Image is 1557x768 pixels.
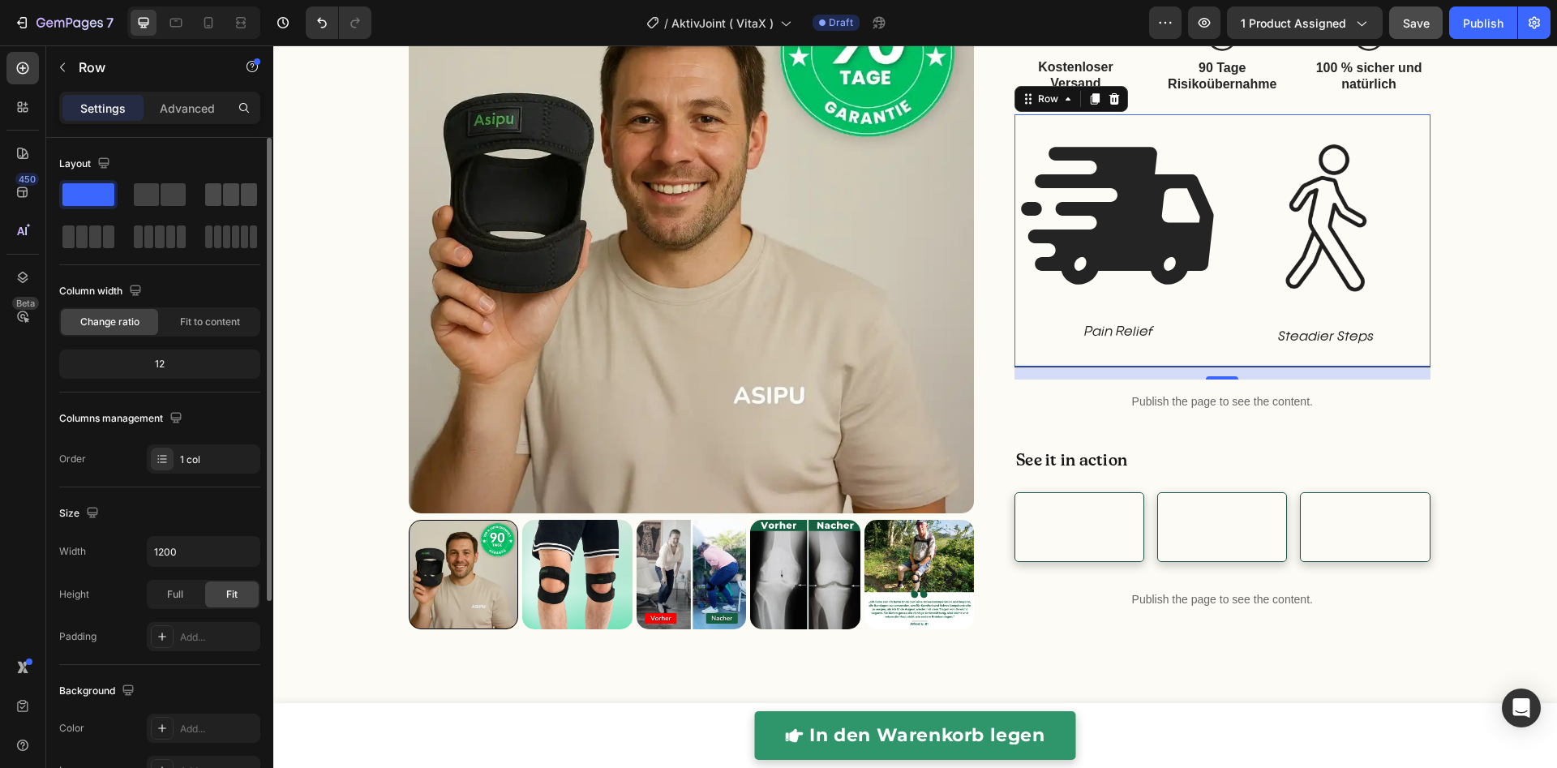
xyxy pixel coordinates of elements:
[180,453,256,467] div: 1 col
[80,315,139,329] span: Change ratio
[306,6,371,39] div: Undo/Redo
[59,281,145,302] div: Column width
[741,546,1157,563] p: Publish the page to see the content.
[273,45,1557,768] iframe: To enrich screen reader interactions, please activate Accessibility in Grammarly extension settings
[59,680,138,702] div: Background
[12,297,39,310] div: Beta
[59,721,84,736] div: Color
[15,173,39,186] div: 450
[482,666,803,714] a: In den Warenkorb legen
[62,353,257,375] div: 12
[1036,15,1156,49] p: 100 % sicher und natürlich
[59,629,97,644] div: Padding
[59,408,186,430] div: Columns management
[743,14,862,48] p: Kostenloser Versand
[59,153,114,175] div: Layout
[950,285,1155,299] p: Steadier Steps
[80,100,126,117] p: Settings
[1403,16,1430,30] span: Save
[180,722,256,736] div: Add...
[6,6,121,39] button: 7
[59,503,102,525] div: Size
[1227,6,1383,39] button: 1 product assigned
[167,587,183,602] span: Full
[148,537,259,566] input: Auto
[249,474,359,584] img: AktivJoint - Kniebandage Asipu.de
[890,15,1009,49] p: 90 Tage Risikoübernahme
[180,315,240,329] span: Fit to content
[743,280,947,294] p: Pain Relief
[536,681,771,699] p: In den Warenkorb legen
[1449,6,1517,39] button: Publish
[743,400,1156,429] p: See it in action
[741,348,1157,365] p: Publish the page to see the content.
[1241,15,1346,32] span: 1 product assigned
[106,13,114,32] p: 7
[180,630,256,645] div: Add...
[829,15,853,30] span: Draft
[591,474,701,584] img: Asipu™ AkivJoint Asipu.de
[668,519,688,538] button: Carousel Next Arrow
[148,519,168,538] button: Carousel Back Arrow
[761,46,788,61] div: Row
[59,587,89,602] div: Height
[949,69,1156,277] img: Asipu_AktivJoint_Kniebandage_icone_2.webp
[664,15,668,32] span: /
[59,544,86,559] div: Width
[1502,689,1541,727] div: Open Intercom Messenger
[477,474,587,584] img: Knieschutzbandage mit optimaler Kompression für Muskel- und Sehnenentlastung
[79,58,217,77] p: Row
[363,474,474,584] img: Bequeme und atmungsaktive Knieorthese für den täglichen Gebrauch
[226,587,238,602] span: Fit
[741,69,949,272] img: 432750572815254551-e5125dd1-a438-4f9e-8a8c-69bc47f9cb73.svg
[671,15,774,32] span: AktivJoint ( VitaX )
[1463,15,1503,32] div: Publish
[59,452,86,466] div: Order
[1389,6,1443,39] button: Save
[160,100,215,117] p: Advanced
